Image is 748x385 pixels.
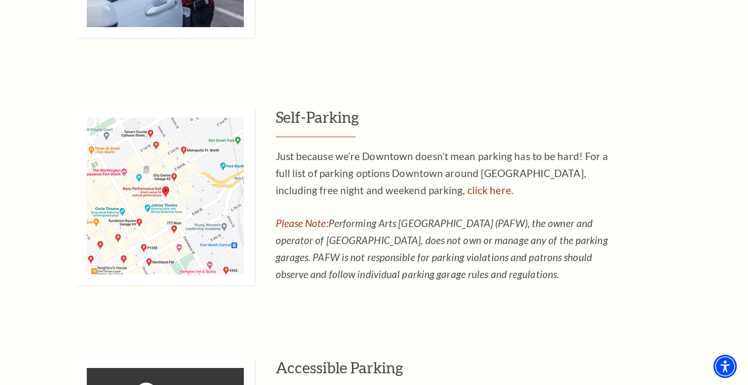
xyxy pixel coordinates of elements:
img: Self-Parking [76,107,254,285]
p: Just because we’re Downtown doesn’t mean parking has to be hard! For a full list of parking optio... [276,148,622,199]
div: Accessibility Menu [713,355,737,378]
h3: Self-Parking [276,107,704,137]
em: Performing Arts [GEOGRAPHIC_DATA] (PAFW), the owner and operator of [GEOGRAPHIC_DATA], does not o... [276,217,608,280]
a: For a full list of parking options Downtown around Sundance Square, including free night and week... [467,184,511,196]
span: Please Note: [276,217,328,229]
